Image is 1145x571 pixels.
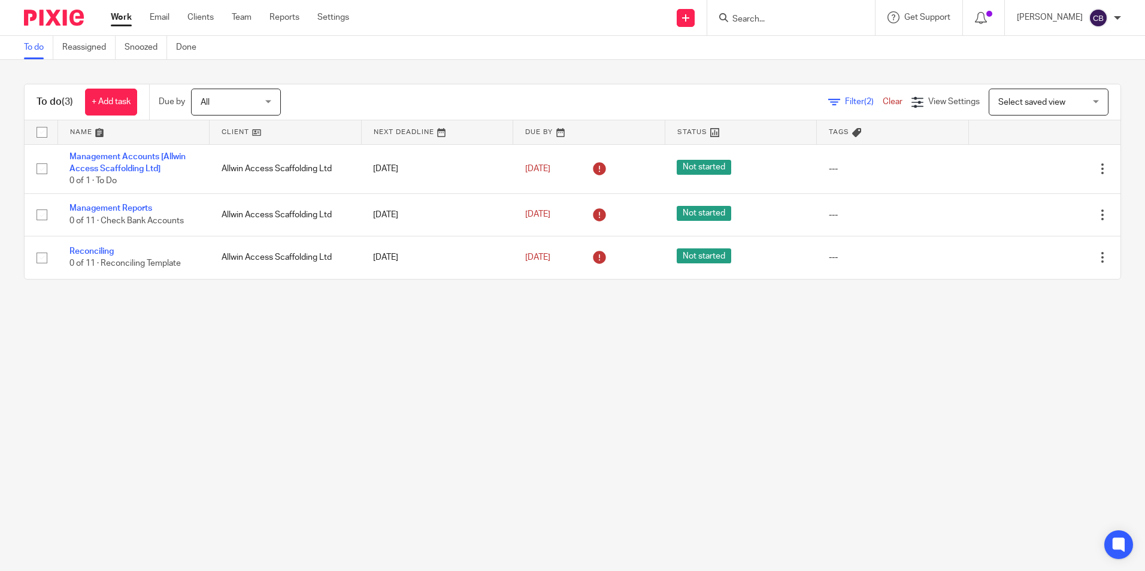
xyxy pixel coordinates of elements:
[111,11,132,23] a: Work
[1017,11,1083,23] p: [PERSON_NAME]
[69,247,114,256] a: Reconciling
[829,129,849,135] span: Tags
[69,204,152,212] a: Management Reports
[125,36,167,59] a: Snoozed
[677,206,731,221] span: Not started
[62,36,116,59] a: Reassigned
[928,98,980,106] span: View Settings
[176,36,205,59] a: Done
[829,163,957,175] div: ---
[904,13,950,22] span: Get Support
[201,98,210,107] span: All
[525,165,550,173] span: [DATE]
[361,144,513,193] td: [DATE]
[24,10,84,26] img: Pixie
[62,97,73,107] span: (3)
[829,251,957,263] div: ---
[361,236,513,279] td: [DATE]
[1089,8,1108,28] img: svg%3E
[187,11,214,23] a: Clients
[69,153,186,173] a: Management Accounts [Allwin Access Scaffolding Ltd]
[69,259,181,268] span: 0 of 11 · Reconciling Template
[845,98,883,106] span: Filter
[829,209,957,221] div: ---
[210,236,362,279] td: Allwin Access Scaffolding Ltd
[37,96,73,108] h1: To do
[525,253,550,262] span: [DATE]
[731,14,839,25] input: Search
[69,177,117,185] span: 0 of 1 · To Do
[317,11,349,23] a: Settings
[210,193,362,236] td: Allwin Access Scaffolding Ltd
[525,211,550,219] span: [DATE]
[269,11,299,23] a: Reports
[677,160,731,175] span: Not started
[24,36,53,59] a: To do
[883,98,902,106] a: Clear
[232,11,252,23] a: Team
[150,11,169,23] a: Email
[69,217,184,225] span: 0 of 11 · Check Bank Accounts
[159,96,185,108] p: Due by
[361,193,513,236] td: [DATE]
[85,89,137,116] a: + Add task
[864,98,874,106] span: (2)
[677,248,731,263] span: Not started
[210,144,362,193] td: Allwin Access Scaffolding Ltd
[998,98,1065,107] span: Select saved view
